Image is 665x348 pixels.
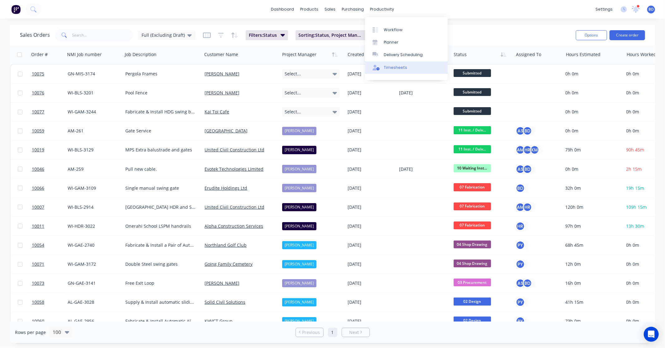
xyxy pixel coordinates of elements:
div: Customer Name [204,51,238,58]
span: 10 Waiting Inst... [454,164,491,172]
div: Free Exit Loop [125,280,196,286]
span: 10060 [32,318,44,324]
a: Timesheets [365,61,448,74]
div: [DATE] [348,299,394,305]
span: 0h 0m [626,109,639,115]
div: Double Steel swing gates [125,261,196,267]
div: Order # [31,51,48,58]
div: Pergola Frames [125,71,196,77]
a: [GEOGRAPHIC_DATA] [205,128,248,134]
a: [PERSON_NAME] [205,280,239,286]
button: Options [576,30,607,40]
div: Timesheets [384,65,407,70]
button: PY [516,298,525,307]
div: products [297,5,321,14]
ul: Pagination [293,328,372,337]
div: WI-GAM-3109 [68,185,118,191]
span: Select... [285,109,301,115]
button: ASBD [516,126,532,136]
div: sales [321,5,339,14]
div: WI-GAM-3244 [68,109,118,115]
div: Planner [384,40,398,45]
div: Job Description [125,51,157,58]
a: 10046 [32,160,68,179]
span: 2h 15m [626,166,642,172]
span: 07 Fabrication [454,222,491,229]
div: 73h 0m [566,318,619,324]
div: [DATE] [348,71,394,77]
a: 10011 [32,217,68,236]
span: 10075 [32,71,44,77]
div: KM [530,145,539,155]
div: [GEOGRAPHIC_DATA] HDR and Supports [125,204,196,210]
span: 109h 15m [626,204,647,210]
button: PY [516,241,525,250]
a: [PERSON_NAME] [205,90,239,96]
div: AM [516,145,525,155]
div: AM-259 [68,166,118,172]
div: BD [523,164,532,174]
span: BD [648,7,654,12]
div: [DATE] [348,128,394,134]
a: Northland Golf Club [205,242,247,248]
div: 0h 0m [566,128,619,134]
span: 13h 30m [626,223,644,229]
div: Open Intercom Messenger [644,327,659,342]
span: 04 Shop Drawing [454,241,491,248]
div: [PERSON_NAME] [282,317,316,325]
div: NMI Job number [67,51,102,58]
div: [DATE] [348,223,394,229]
div: GN-MIS-3174 [68,71,118,77]
a: 10054 [32,236,68,255]
span: 11 Inst. / Delv... [454,145,491,153]
div: Fabricate & Install HDG swing barrier for the Kai Toi Cafe [125,109,196,115]
span: 07 Fabrication [454,203,491,210]
div: Pool Fence [125,90,196,96]
div: Hours Estimated [566,51,600,58]
a: Next page [342,329,369,336]
div: HR [523,203,532,212]
div: 41h 15m [566,299,619,305]
a: 10060 [32,312,68,331]
div: 79h 0m [566,147,619,153]
div: BD [523,279,532,288]
div: [PERSON_NAME] [282,203,316,211]
a: United Civil Construction Ltd [205,147,264,153]
div: HR [516,222,525,231]
span: 10046 [32,166,44,172]
button: Sorting:Status, Project Manager, Created Date [296,30,373,40]
span: 10076 [32,90,44,96]
a: 10076 [32,83,68,102]
div: 68h 45m [566,242,619,248]
div: [DATE] [399,166,449,172]
div: WI-GAE-2740 [68,242,118,248]
span: 19h 15m [626,185,644,191]
div: [PERSON_NAME] [282,184,316,192]
span: 0h 0m [626,261,639,267]
a: 10066 [32,179,68,198]
button: ASBD [516,279,532,288]
a: Planner [365,36,448,49]
span: 10066 [32,185,44,191]
a: Page 1 is your current page [328,328,337,337]
div: AS [516,164,525,174]
div: PY [516,260,525,269]
span: Submitted [454,69,491,77]
a: Kai Toi Cafe [205,109,229,115]
span: 10059 [32,128,44,134]
span: Filters: Status [249,32,277,38]
span: 0h 0m [626,71,639,77]
div: HR [523,145,532,155]
div: [PERSON_NAME] [282,298,316,306]
div: WI-BLS-3129 [68,147,118,153]
button: BD [516,184,525,193]
div: AS [516,279,525,288]
span: 90h 45m [626,147,644,153]
span: 03 Procurement [454,279,491,286]
div: [PERSON_NAME] [282,241,316,249]
div: [DATE] [348,261,394,267]
div: AM [516,203,525,212]
div: Single manual swing gate [125,185,196,191]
